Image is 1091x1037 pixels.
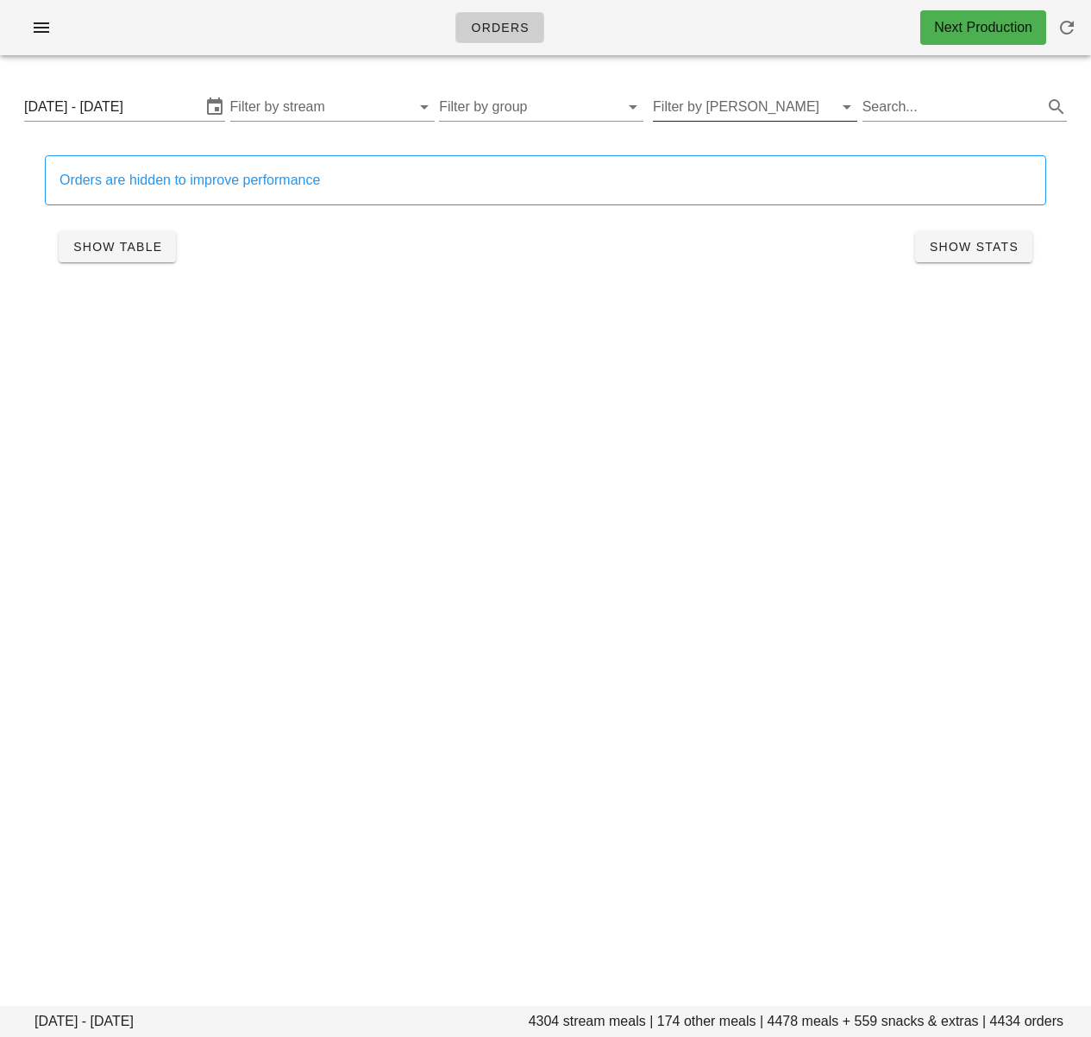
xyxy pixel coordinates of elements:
[653,93,857,121] div: Filter by [PERSON_NAME]
[59,231,176,262] button: Show Table
[72,240,162,254] span: Show Table
[439,93,643,121] div: Filter by group
[60,170,1031,191] div: Orders are hidden to improve performance
[230,93,435,121] div: Filter by stream
[934,17,1032,38] div: Next Production
[929,240,1019,254] span: Show Stats
[455,12,544,43] a: Orders
[915,231,1032,262] button: Show Stats
[470,21,530,35] span: Orders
